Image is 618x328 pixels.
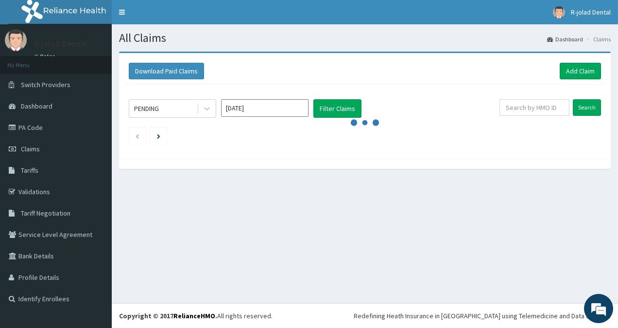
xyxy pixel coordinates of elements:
[21,80,70,89] span: Switch Providers
[173,311,215,320] a: RelianceHMO
[21,145,40,153] span: Claims
[21,102,52,110] span: Dashboard
[119,32,611,44] h1: All Claims
[313,99,361,118] button: Filter Claims
[112,303,618,328] footer: All rights reserved.
[34,39,87,48] p: R-jolad Dental
[21,209,70,218] span: Tariff Negotiation
[134,104,159,113] div: PENDING
[5,29,27,51] img: User Image
[584,35,611,43] li: Claims
[119,311,217,320] strong: Copyright © 2017 .
[221,99,309,117] input: Select Month and Year
[560,63,601,79] a: Add Claim
[157,131,160,140] a: Next page
[135,131,139,140] a: Previous page
[571,8,611,17] span: R-jolad Dental
[34,53,57,60] a: Online
[553,6,565,18] img: User Image
[129,63,204,79] button: Download Paid Claims
[21,166,38,175] span: Tariffs
[354,311,611,321] div: Redefining Heath Insurance in [GEOGRAPHIC_DATA] using Telemedicine and Data Science!
[547,35,583,43] a: Dashboard
[499,99,569,116] input: Search by HMO ID
[573,99,601,116] input: Search
[350,108,379,137] svg: audio-loading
